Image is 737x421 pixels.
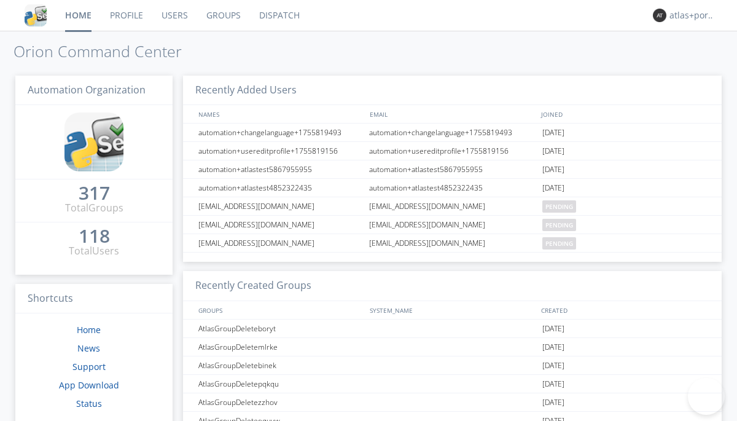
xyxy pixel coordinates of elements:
a: automation+atlastest4852322435automation+atlastest4852322435[DATE] [183,179,722,197]
iframe: Toggle Customer Support [688,378,725,415]
a: AtlasGroupDeletepqkqu[DATE] [183,375,722,393]
img: cddb5a64eb264b2086981ab96f4c1ba7 [25,4,47,26]
a: Support [72,361,106,372]
a: Home [77,324,101,336]
h3: Shortcuts [15,284,173,314]
img: 373638.png [653,9,666,22]
div: Total Users [69,244,119,258]
div: EMAIL [367,105,538,123]
div: [EMAIL_ADDRESS][DOMAIN_NAME] [366,216,539,234]
a: AtlasGroupDeletezzhov[DATE] [183,393,722,412]
div: automation+usereditprofile+1755819156 [366,142,539,160]
a: Status [76,398,102,409]
a: 317 [79,187,110,201]
div: [EMAIL_ADDRESS][DOMAIN_NAME] [195,216,365,234]
a: App Download [59,379,119,391]
div: 317 [79,187,110,199]
h3: Recently Added Users [183,76,722,106]
span: [DATE] [542,356,564,375]
h3: Recently Created Groups [183,271,722,301]
div: automation+atlastest4852322435 [195,179,365,197]
span: pending [542,219,576,231]
div: AtlasGroupDeletebinek [195,356,365,374]
a: AtlasGroupDeletebinek[DATE] [183,356,722,375]
a: AtlasGroupDeleteboryt[DATE] [183,320,722,338]
div: automation+changelanguage+1755819493 [195,124,365,141]
span: [DATE] [542,124,564,142]
a: 118 [79,230,110,244]
span: [DATE] [542,179,564,197]
a: automation+atlastest5867955955automation+atlastest5867955955[DATE] [183,160,722,179]
div: automation+atlastest4852322435 [366,179,539,197]
div: AtlasGroupDeletepqkqu [195,375,365,393]
div: JOINED [538,105,710,123]
div: automation+atlastest5867955955 [366,160,539,178]
a: automation+changelanguage+1755819493automation+changelanguage+1755819493[DATE] [183,124,722,142]
div: AtlasGroupDeletezzhov [195,393,365,411]
a: [EMAIL_ADDRESS][DOMAIN_NAME][EMAIL_ADDRESS][DOMAIN_NAME]pending [183,216,722,234]
div: automation+changelanguage+1755819493 [366,124,539,141]
div: 118 [79,230,110,242]
a: News [77,342,100,354]
a: [EMAIL_ADDRESS][DOMAIN_NAME][EMAIL_ADDRESS][DOMAIN_NAME]pending [183,234,722,253]
span: [DATE] [542,393,564,412]
img: cddb5a64eb264b2086981ab96f4c1ba7 [64,112,123,171]
a: [EMAIL_ADDRESS][DOMAIN_NAME][EMAIL_ADDRESS][DOMAIN_NAME]pending [183,197,722,216]
div: GROUPS [195,301,364,319]
div: [EMAIL_ADDRESS][DOMAIN_NAME] [195,197,365,215]
div: SYSTEM_NAME [367,301,538,319]
div: AtlasGroupDeletemlrke [195,338,365,356]
div: CREATED [538,301,710,319]
span: pending [542,200,576,213]
div: atlas+portuguese0001 [669,9,716,22]
span: [DATE] [542,320,564,338]
span: pending [542,237,576,250]
div: automation+usereditprofile+1755819156 [195,142,365,160]
div: AtlasGroupDeleteboryt [195,320,365,337]
div: NAMES [195,105,364,123]
div: automation+atlastest5867955955 [195,160,365,178]
div: Total Groups [65,201,123,215]
div: [EMAIL_ADDRESS][DOMAIN_NAME] [195,234,365,252]
a: automation+usereditprofile+1755819156automation+usereditprofile+1755819156[DATE] [183,142,722,160]
span: [DATE] [542,338,564,356]
span: Automation Organization [28,83,146,96]
span: [DATE] [542,375,564,393]
a: AtlasGroupDeletemlrke[DATE] [183,338,722,356]
div: [EMAIL_ADDRESS][DOMAIN_NAME] [366,197,539,215]
span: [DATE] [542,142,564,160]
div: [EMAIL_ADDRESS][DOMAIN_NAME] [366,234,539,252]
span: [DATE] [542,160,564,179]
